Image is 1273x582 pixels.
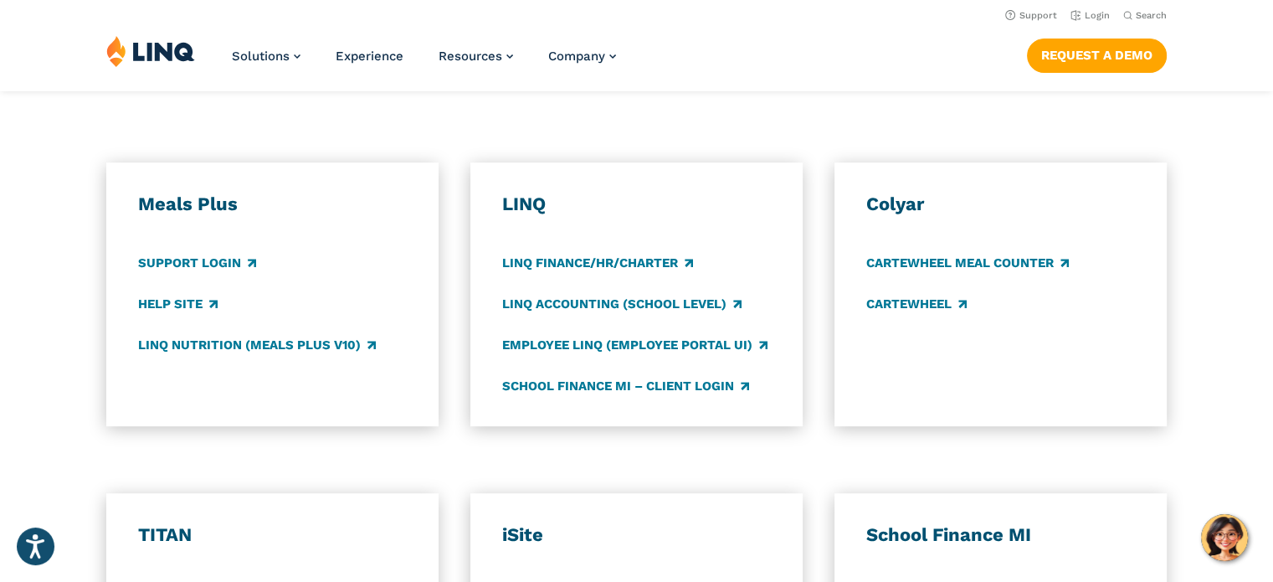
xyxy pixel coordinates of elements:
a: Company [548,49,616,64]
nav: Button Navigation [1027,35,1167,72]
span: Company [548,49,605,64]
a: Login [1070,10,1110,21]
a: Resources [439,49,513,64]
a: Help Site [138,295,218,313]
button: Hello, have a question? Let’s chat. [1201,514,1248,561]
a: Request a Demo [1027,39,1167,72]
a: Support [1005,10,1057,21]
h3: Meals Plus [138,193,407,216]
h3: TITAN [138,523,407,547]
h3: Colyar [866,193,1135,216]
a: CARTEWHEEL Meal Counter [866,254,1069,272]
span: Resources [439,49,502,64]
a: Solutions [232,49,300,64]
a: LINQ Nutrition (Meals Plus v10) [138,336,376,354]
a: LINQ Finance/HR/Charter [502,254,693,272]
a: Experience [336,49,403,64]
nav: Primary Navigation [232,35,616,90]
a: LINQ Accounting (school level) [502,295,742,313]
h3: LINQ [502,193,771,216]
h3: School Finance MI [866,523,1135,547]
a: School Finance MI – Client Login [502,377,749,395]
a: CARTEWHEEL [866,295,967,313]
span: Search [1136,10,1167,21]
a: Support Login [138,254,256,272]
img: LINQ | K‑12 Software [106,35,195,67]
span: Solutions [232,49,290,64]
h3: iSite [502,523,771,547]
button: Open Search Bar [1123,9,1167,22]
a: Employee LINQ (Employee Portal UI) [502,336,767,354]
